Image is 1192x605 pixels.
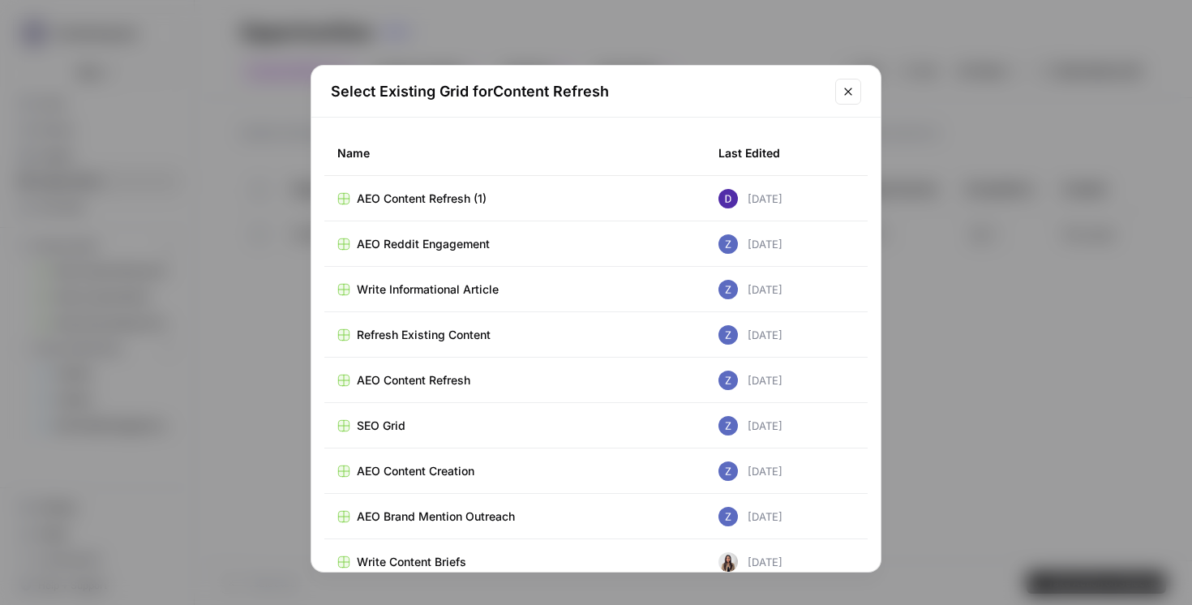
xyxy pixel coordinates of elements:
div: Name [337,131,692,175]
span: Refresh Existing Content [357,327,491,343]
img: if0rly7j6ey0lzdmkp6rmyzsebv0 [718,325,738,345]
div: [DATE] [718,507,783,526]
button: Close modal [835,79,861,105]
span: SEO Grid [357,418,405,434]
span: Write Content Briefs [357,554,466,570]
div: [DATE] [718,189,783,208]
div: [DATE] [718,461,783,481]
img: 6clbhjv5t98vtpq4yyt91utag0vy [718,189,738,208]
img: if0rly7j6ey0lzdmkp6rmyzsebv0 [718,234,738,254]
span: AEO Brand Mention Outreach [357,508,515,525]
span: AEO Reddit Engagement [357,236,490,252]
span: AEO Content Creation [357,463,474,479]
img: if2flulneyr79yo2dtfyo8cmvm4a [718,552,738,572]
img: if0rly7j6ey0lzdmkp6rmyzsebv0 [718,416,738,436]
h2: Select Existing Grid for Content Refresh [331,80,825,103]
span: AEO Content Refresh [357,372,470,388]
img: if0rly7j6ey0lzdmkp6rmyzsebv0 [718,371,738,390]
img: if0rly7j6ey0lzdmkp6rmyzsebv0 [718,507,738,526]
span: AEO Content Refresh (1) [357,191,487,207]
div: [DATE] [718,280,783,299]
div: Last Edited [718,131,780,175]
span: Write Informational Article [357,281,499,298]
div: [DATE] [718,234,783,254]
div: [DATE] [718,371,783,390]
img: if0rly7j6ey0lzdmkp6rmyzsebv0 [718,461,738,481]
div: [DATE] [718,325,783,345]
div: [DATE] [718,416,783,436]
div: [DATE] [718,552,783,572]
img: if0rly7j6ey0lzdmkp6rmyzsebv0 [718,280,738,299]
